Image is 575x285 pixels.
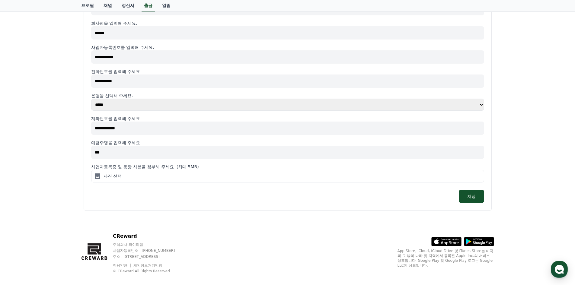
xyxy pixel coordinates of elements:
p: CReward [113,233,187,240]
p: 사업자등록번호를 입력해 주세요. [91,44,484,50]
span: 대화 [55,201,62,205]
p: 전화번호를 입력해 주세요. [91,68,484,74]
a: 개인정보처리방침 [133,263,162,268]
a: 홈 [2,191,40,206]
a: 이용약관 [113,263,132,268]
span: 설정 [93,200,101,205]
p: 주소 : [STREET_ADDRESS] [113,254,187,259]
p: 사진 선택 [104,173,122,179]
p: 주식회사 와이피랩 [113,242,187,247]
a: 대화 [40,191,78,206]
button: 저장 [459,190,484,203]
span: 홈 [19,200,23,205]
p: 은행을 선택해 주세요. [91,93,484,99]
p: © CReward All Rights Reserved. [113,269,187,274]
p: App Store, iCloud, iCloud Drive 및 iTunes Store는 미국과 그 밖의 나라 및 지역에서 등록된 Apple Inc.의 서비스 상표입니다. Goo... [398,249,494,268]
p: 사업자등록번호 : [PHONE_NUMBER] [113,248,187,253]
p: 계좌번호를 입력해 주세요. [91,116,484,122]
a: 설정 [78,191,116,206]
p: 회사명을 입력해 주세요. [91,20,484,26]
p: 예금주명을 입력해 주세요. [91,140,484,146]
p: 사업자등록증 및 통장 사본을 첨부해 주세요. (최대 5MB) [91,164,484,170]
